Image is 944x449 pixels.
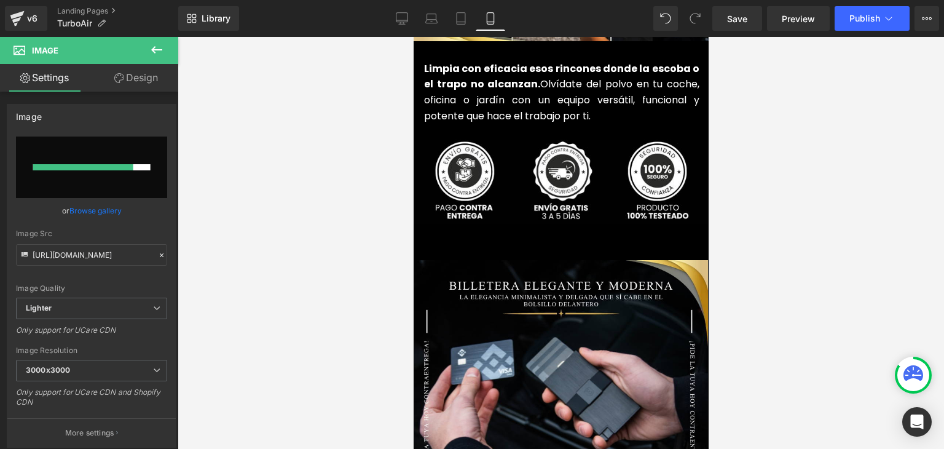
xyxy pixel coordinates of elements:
b: Lighter [26,303,52,312]
a: Tablet [446,6,476,31]
div: v6 [25,10,40,26]
div: Image Resolution [16,346,167,355]
span: Image [32,46,58,55]
p: More settings [65,427,114,439]
a: New Library [178,6,239,31]
div: Only support for UCare CDN and Shopify CDN [16,387,167,415]
button: Redo [683,6,707,31]
div: Image Quality [16,284,167,293]
button: More [914,6,939,31]
button: Publish [835,6,910,31]
span: Library [202,13,230,24]
div: Image [16,105,42,122]
a: Desktop [387,6,417,31]
span: Publish [849,14,880,23]
button: Undo [653,6,678,31]
div: Image Src [16,229,167,238]
span: Preview [782,12,815,25]
a: Browse gallery [69,200,122,221]
a: Mobile [476,6,505,31]
a: v6 [5,6,47,31]
font: Olvídate del polvo en tu coche, oficina o jardín con un equipo versátil, funcional y potente que ... [10,25,286,86]
input: Link [16,244,167,266]
div: Only support for UCare CDN [16,325,167,343]
strong: Limpia con eficacia esos rincones donde la escoba o el trapo no alcanzan. [10,25,286,55]
a: Landing Pages [57,6,178,16]
span: Save [727,12,747,25]
b: 3000x3000 [26,365,70,375]
button: More settings [7,418,176,447]
a: Design [92,64,181,92]
span: TurboAir [57,18,92,28]
div: or [16,204,167,217]
a: Laptop [417,6,446,31]
a: Preview [767,6,830,31]
div: Open Intercom Messenger [902,407,932,437]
